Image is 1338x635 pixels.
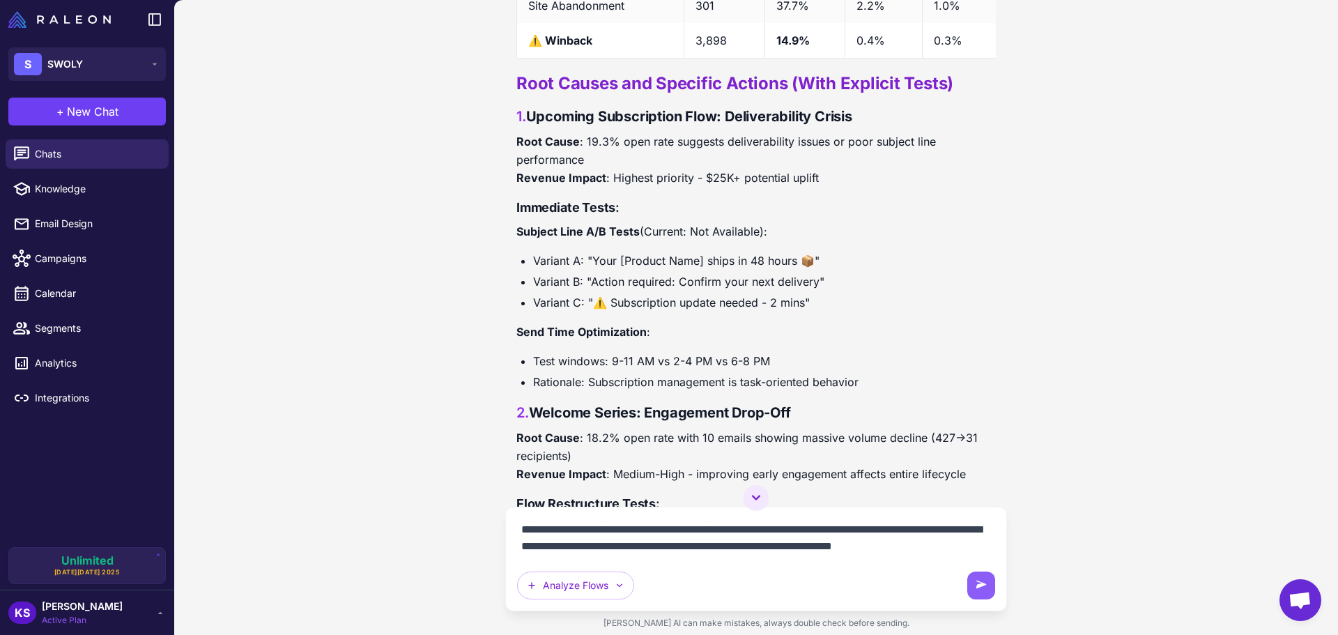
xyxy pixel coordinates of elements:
[845,23,923,59] td: 0.4%
[35,286,157,301] span: Calendar
[35,355,157,371] span: Analytics
[35,390,157,406] span: Integrations
[42,599,123,614] span: [PERSON_NAME]
[923,23,1006,59] td: 0.3%
[6,209,169,238] a: Email Design
[516,132,996,187] p: : 19.3% open rate suggests deliverability issues or poor subject line performance : Highest prior...
[516,402,996,423] h3: 2.
[516,222,996,240] p: (Current: Not Available):
[6,174,169,204] a: Knowledge
[6,244,169,273] a: Campaigns
[35,251,157,266] span: Campaigns
[35,321,157,336] span: Segments
[517,572,634,599] button: Analyze Flows
[1279,579,1321,621] div: Open chat
[8,47,166,81] button: SSWOLY
[684,23,765,59] td: 3,898
[516,431,580,445] strong: Root Cause
[516,325,647,339] strong: Send Time Optimization
[47,56,83,72] span: SWOLY
[516,200,615,215] strong: Immediate Tests
[8,602,36,624] div: KS
[516,494,996,513] h4: :
[516,224,640,238] strong: Subject Line A/B Tests
[505,611,1007,635] div: [PERSON_NAME] AI can make mistakes, always double check before sending.
[56,103,64,120] span: +
[529,404,791,421] strong: Welcome Series: Engagement Drop-Off
[526,108,852,125] strong: Upcoming Subscription Flow: Deliverability Crisis
[35,181,157,197] span: Knowledge
[35,216,157,231] span: Email Design
[8,11,116,28] a: Raleon Logo
[516,429,996,483] p: : 18.2% open rate with 10 emails showing massive volume decline (427→31 recipients) : Medium-High...
[516,72,996,95] h2: Root Causes and Specific Actions (With Explicit Tests)
[6,383,169,413] a: Integrations
[6,139,169,169] a: Chats
[533,252,996,270] li: Variant A: "Your [Product Name] ships in 48 hours 📦"
[533,273,996,291] li: Variant B: "Action required: Confirm your next delivery"
[533,373,996,391] li: Rationale: Subscription management is task-oriented behavior
[6,279,169,308] a: Calendar
[776,33,810,47] strong: 14.9%
[533,352,996,370] li: Test windows: 9-11 AM vs 2-4 PM vs 6-8 PM
[528,33,592,47] strong: ⚠️ Winback
[6,349,169,378] a: Analytics
[516,135,580,148] strong: Root Cause
[8,11,111,28] img: Raleon Logo
[516,323,996,341] p: :
[516,106,996,127] h3: 1.
[54,567,121,577] span: [DATE][DATE] 2025
[61,555,114,566] span: Unlimited
[516,467,606,481] strong: Revenue Impact
[516,171,606,185] strong: Revenue Impact
[42,614,123,627] span: Active Plan
[8,98,166,125] button: +New Chat
[533,293,996,312] li: Variant C: "⚠️ Subscription update needed - 2 mins"
[516,496,656,511] strong: Flow Restructure Tests
[35,146,157,162] span: Chats
[67,103,118,120] span: New Chat
[516,198,996,217] h4: :
[14,53,42,75] div: S
[6,314,169,343] a: Segments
